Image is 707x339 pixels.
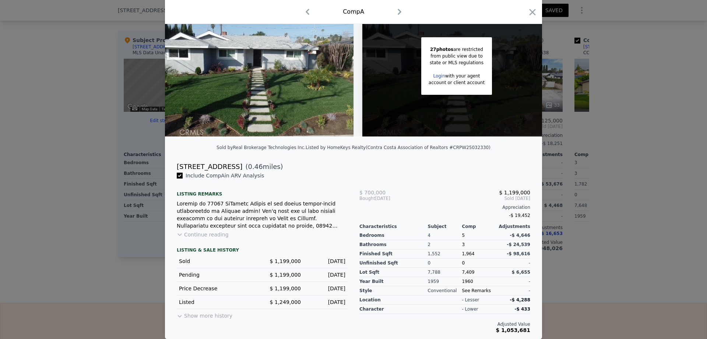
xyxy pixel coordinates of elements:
[507,242,530,247] span: -$ 24,539
[359,224,428,229] div: Characteristics
[359,190,386,196] span: $ 700,000
[359,268,428,277] div: Lot Sqft
[428,224,462,229] div: Subject
[496,259,530,268] div: -
[462,297,479,303] div: - lesser
[179,298,256,306] div: Listed
[428,286,462,295] div: Conventional
[183,173,267,179] span: Include Comp A in ARV Analysis
[179,271,256,279] div: Pending
[507,251,530,256] span: -$ 98,616
[359,321,530,327] div: Adjusted Value
[359,295,428,305] div: location
[359,249,428,259] div: Finished Sqft
[343,7,364,16] div: Comp A
[462,260,465,266] span: 0
[270,272,301,278] span: $ 1,199,000
[510,233,530,238] span: -$ 4,646
[359,259,428,268] div: Unfinished Sqft
[270,299,301,305] span: $ 1,249,000
[512,270,530,275] span: $ 6,655
[177,309,232,319] button: Show more history
[177,185,348,197] div: Listing remarks
[496,286,530,295] div: -
[429,79,485,86] div: account or client account
[496,224,530,229] div: Adjustments
[462,270,474,275] span: 7,409
[462,251,474,256] span: 1,964
[462,224,496,229] div: Comp
[270,286,301,291] span: $ 1,199,000
[217,145,306,150] div: Sold by Real Brokerage Technologies Inc .
[509,213,530,218] span: -$ 19,452
[429,46,485,53] div: are restricted
[510,297,530,302] span: -$ 4,288
[462,286,496,295] div: See Remarks
[359,277,428,286] div: Year Built
[359,240,428,249] div: Bathrooms
[359,305,428,314] div: character
[499,190,530,196] span: $ 1,199,000
[307,271,345,279] div: [DATE]
[179,257,256,265] div: Sold
[428,268,462,277] div: 7,788
[462,306,478,312] div: - lower
[359,196,416,201] div: [DATE]
[462,277,496,286] div: 1960
[177,200,348,229] div: Loremip do 77067 SiTametc Adipis el sed doeius tempor-incid utlaboreetdo ma Aliquae admin! Ven'q ...
[359,196,375,201] span: Bought
[428,259,462,268] div: 0
[428,277,462,286] div: 1959
[248,163,263,170] span: 0.46
[445,73,480,79] span: with your agent
[359,231,428,240] div: Bedrooms
[177,231,229,238] button: Continue reading
[177,162,242,172] div: [STREET_ADDRESS]
[307,257,345,265] div: [DATE]
[496,277,530,286] div: -
[242,162,283,172] span: ( miles)
[433,73,445,79] a: Login
[429,59,485,66] div: state or MLS regulations
[179,285,256,292] div: Price Decrease
[462,240,496,249] div: 3
[307,285,345,292] div: [DATE]
[359,204,530,210] div: Appreciation
[307,298,345,306] div: [DATE]
[428,240,462,249] div: 2
[462,233,465,238] span: 5
[428,231,462,240] div: 4
[514,307,530,312] span: -$ 433
[416,196,530,201] span: Sold [DATE]
[270,258,301,264] span: $ 1,199,000
[430,47,453,52] span: 27 photos
[177,247,348,255] div: LISTING & SALE HISTORY
[359,286,428,295] div: Style
[429,53,485,59] div: from public view due to
[428,249,462,259] div: 1,552
[306,145,490,150] div: Listed by HomeKeys Realty (Contra Costa Association of Realtors #CRPW25032330)
[496,327,530,333] span: $ 1,053,681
